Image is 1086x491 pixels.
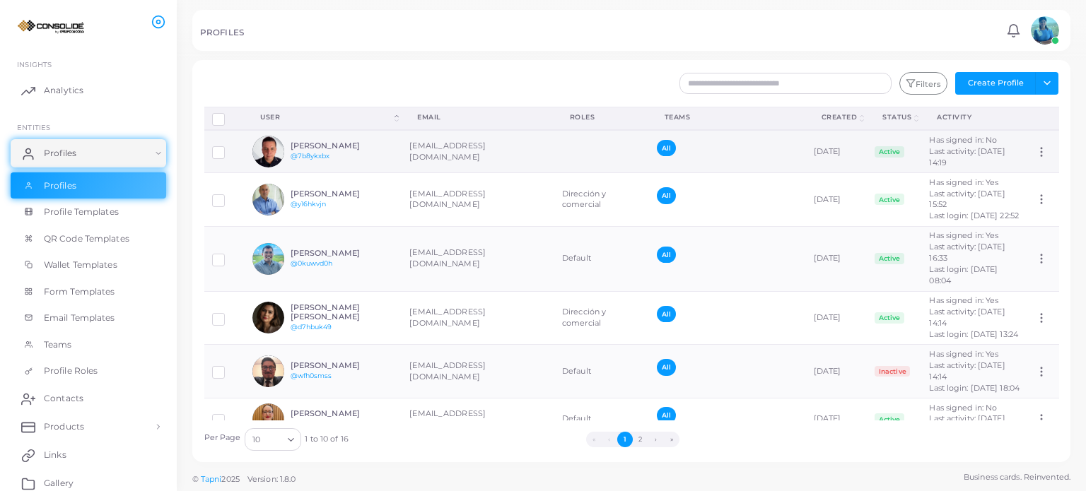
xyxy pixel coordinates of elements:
span: INSIGHTS [17,60,52,69]
span: 1 to 10 of 16 [305,434,348,445]
span: Last activity: [DATE] 14:14 [929,307,1005,328]
div: Roles [570,112,633,122]
span: Active [875,194,904,205]
a: Profile Templates [11,199,166,225]
input: Search for option [262,432,282,447]
div: Status [882,112,911,122]
td: [DATE] [806,398,868,441]
span: Last login: [DATE] 08:04 [929,264,998,285]
img: avatar [252,355,284,387]
span: Active [875,146,904,158]
span: Has signed in: Yes [929,295,998,305]
h6: [PERSON_NAME] [291,409,395,418]
span: All [657,247,676,263]
td: [DATE] [806,291,868,345]
button: Create Profile [955,72,1036,95]
span: Gallery [44,477,74,490]
span: Profiles [44,147,76,160]
td: Dirección y comercial [554,173,649,227]
span: Wallet Templates [44,259,117,271]
span: All [657,187,676,203]
button: Go to page 2 [633,432,648,447]
span: Profiles [44,179,76,192]
td: [EMAIL_ADDRESS][DOMAIN_NAME] [402,173,554,227]
img: avatar [252,403,284,435]
a: Profiles [11,139,166,167]
div: Email [417,112,539,122]
span: Links [44,449,66,461]
span: Has signed in: Yes [929,349,998,359]
img: avatar [252,184,284,215]
a: Links [11,441,166,469]
th: Action [1027,107,1058,130]
td: Default [554,226,649,291]
h6: [PERSON_NAME] [291,249,395,258]
span: All [657,359,676,375]
img: avatar [252,243,284,275]
h6: [PERSON_NAME] [291,141,395,150]
span: QR Code Templates [44,232,129,245]
span: 2025 [221,473,239,485]
div: activity [937,112,1012,122]
span: Teams [44,338,72,351]
a: Profiles [11,172,166,199]
span: Active [875,253,904,264]
span: Last login: [DATE] 18:04 [929,383,1020,393]
span: Active [875,312,904,324]
h5: PROFILES [200,28,244,37]
span: 10 [252,432,260,447]
a: avatar [1027,16,1063,45]
h6: [PERSON_NAME] [291,361,395,370]
a: @d7hbuk49 [291,323,332,331]
span: ENTITIES [17,123,50,131]
button: Filters [899,72,947,95]
span: Last login: [DATE] 13:24 [929,329,1018,339]
h6: [PERSON_NAME] [291,189,395,199]
span: All [657,140,676,156]
img: avatar [252,136,284,167]
span: All [657,407,676,423]
span: Business cards. Reinvented. [964,471,1070,483]
a: Products [11,413,166,441]
span: Version: 1.8.0 [247,474,296,484]
a: @7b8ykxbx [291,152,330,160]
a: Form Templates [11,278,166,305]
span: © [192,473,296,485]
button: Go to last page [664,432,679,447]
td: [EMAIL_ADDRESS][DOMAIN_NAME] [402,291,554,345]
td: [EMAIL_ADDRESS][DOMAIN_NAME] [402,345,554,398]
img: logo [13,13,91,40]
td: [DATE] [806,345,868,398]
span: Active [875,413,904,425]
a: QR Code Templates [11,225,166,252]
span: Has signed in: Yes [929,230,998,240]
button: Go to next page [648,432,664,447]
label: Per Page [204,432,241,444]
span: Contacts [44,392,83,405]
div: User [260,112,392,122]
span: Last activity: [DATE] 14:14 [929,360,1005,381]
td: [EMAIL_ADDRESS][DOMAIN_NAME] [402,226,554,291]
a: Tapni [201,474,222,484]
a: Contacts [11,384,166,413]
td: [EMAIL_ADDRESS][DOMAIN_NAME] [402,130,554,172]
div: Search for option [245,428,301,451]
div: Created [822,112,858,122]
span: Profile Roles [44,365,98,377]
a: Email Templates [11,304,166,331]
td: Default [554,345,649,398]
a: @0kuwvd0h [291,259,333,267]
span: Last activity: [DATE] 14:19 [929,146,1005,167]
span: Last activity: [DATE] 16:33 [929,242,1005,263]
span: Last activity: [DATE] 15:52 [929,189,1005,210]
td: Dirección y comercial [554,291,649,345]
span: All [657,306,676,322]
a: Wallet Templates [11,252,166,278]
h6: [PERSON_NAME] [PERSON_NAME] [291,303,395,321]
div: Teams [665,112,790,122]
span: Email Templates [44,312,115,324]
th: Row-selection [204,107,245,130]
span: Has signed in: Yes [929,177,998,187]
a: Teams [11,331,166,358]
